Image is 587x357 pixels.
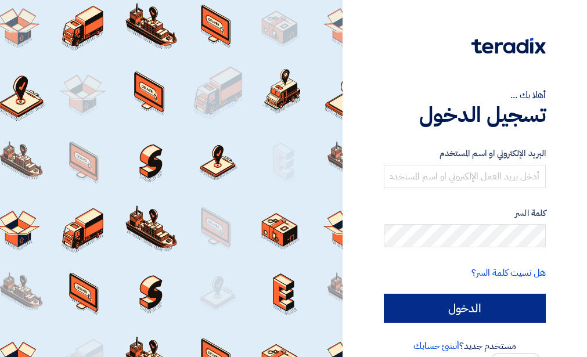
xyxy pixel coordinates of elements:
[384,165,546,188] input: أدخل بريد العمل الإلكتروني او اسم المستخدم الخاص بك ...
[471,266,546,280] a: هل نسيت كلمة السر؟
[413,339,459,353] a: أنشئ حسابك
[384,339,546,353] div: مستخدم جديد؟
[384,102,546,128] h1: تسجيل الدخول
[384,294,546,323] input: الدخول
[384,147,546,160] label: البريد الإلكتروني او اسم المستخدم
[384,88,546,102] div: أهلا بك ...
[471,38,546,54] img: Teradix logo
[384,207,546,220] label: كلمة السر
